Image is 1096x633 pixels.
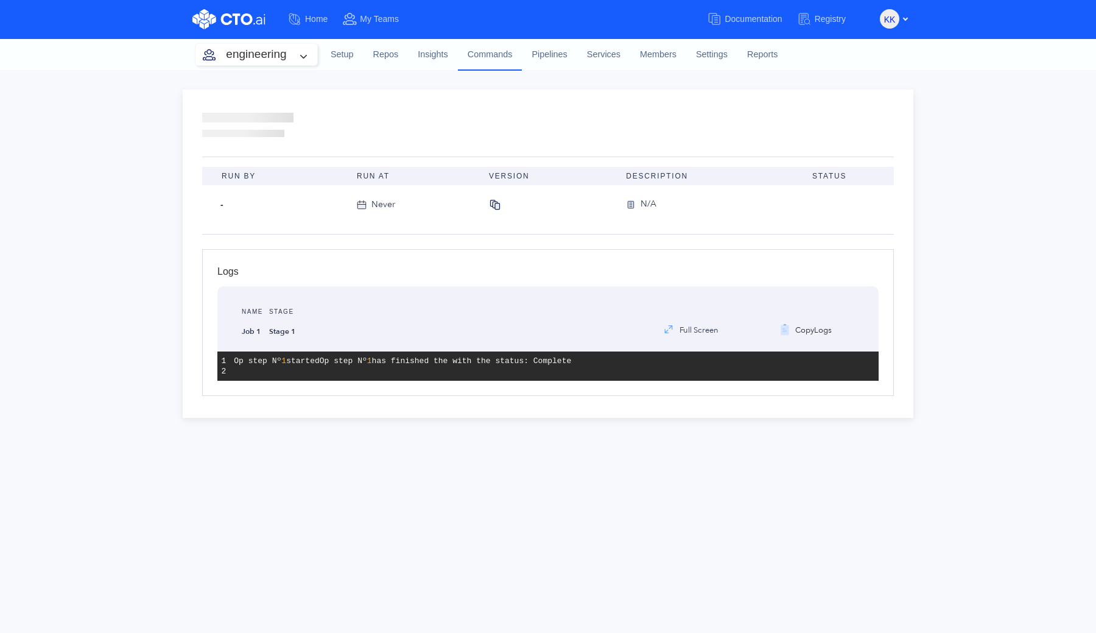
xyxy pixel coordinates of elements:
[192,9,265,29] img: CTO.ai Logo
[269,327,295,336] strong: Stage 1
[342,8,413,30] a: My Teams
[797,8,860,30] a: Registry
[321,38,364,71] a: Setup
[522,38,577,71] a: Pipelines
[803,167,894,185] th: Status
[577,38,630,71] a: Services
[737,38,787,71] a: Reports
[281,356,286,366] span: 1
[458,38,522,70] a: Commands
[222,366,227,377] div: 2
[371,198,395,211] div: Never
[479,167,616,185] th: Version
[686,38,737,71] a: Settings
[408,38,458,71] a: Insights
[626,197,641,212] img: version-icon
[320,356,367,366] span: Op step Nº
[880,9,899,29] button: KK
[815,14,846,24] span: Registry
[884,10,896,29] span: KK
[367,356,372,366] span: 1
[242,327,261,336] strong: Job 1
[269,286,295,326] div: Stage
[725,14,782,24] span: Documentation
[641,197,656,212] div: N/A
[360,14,399,24] span: My Teams
[630,38,686,71] a: Members
[287,8,342,30] a: Home
[364,38,409,71] a: Repos
[195,44,317,65] button: engineering
[202,167,347,185] th: Run By
[217,264,879,286] div: Logs
[347,167,479,185] th: Run At
[793,325,832,336] span: Copy Logs
[305,14,328,24] span: Home
[707,8,796,30] a: Documentation
[202,185,347,224] td: -
[372,356,572,366] span: has finished the with the status: Complete
[652,317,729,342] button: Full Screen
[222,356,227,367] div: 1
[768,317,842,342] button: CopyLogs
[242,286,263,326] div: Name
[234,356,281,366] span: Op step Nº
[286,356,320,366] span: started
[616,167,803,185] th: Description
